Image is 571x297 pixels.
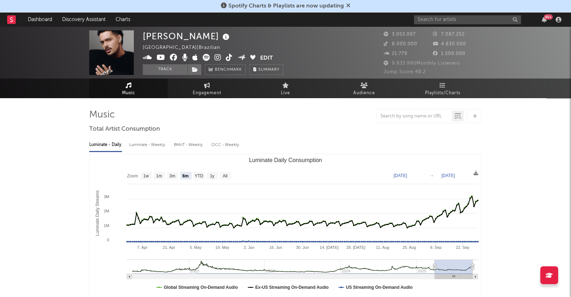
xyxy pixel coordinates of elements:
div: BMAT - Weekly [174,139,204,151]
text: 0 [107,238,109,242]
div: [GEOGRAPHIC_DATA] | Brazilian [143,44,228,52]
span: Music [122,89,135,97]
text: 7. Apr [137,245,147,250]
span: 9.833.990 Monthly Listeners [384,61,460,66]
text: [DATE] [441,173,455,178]
text: 3M [104,195,109,199]
button: 99+ [542,17,547,22]
text: Ex-US Streaming On-Demand Audio [255,285,329,290]
text: 5. May [190,245,202,250]
a: Discovery Assistant [57,12,111,27]
text: Luminate Daily Consumption [249,157,322,163]
text: 14. [DATE] [320,245,339,250]
span: 1.500.000 [433,51,465,56]
div: [PERSON_NAME] [143,30,231,42]
span: Dismiss [346,3,350,9]
text: 11. Aug [376,245,389,250]
span: 8.000.000 [384,42,417,46]
span: Spotify Charts & Playlists are now updating [228,3,344,9]
div: 99 + [544,14,553,20]
text: Global Streaming On-Demand Audio [164,285,238,290]
text: 21. Apr [163,245,175,250]
text: 22. Sep [456,245,469,250]
text: 2. Jun [244,245,254,250]
span: Live [281,89,290,97]
a: Live [246,79,325,98]
text: 28. [DATE] [347,245,365,250]
text: 8. Sep [430,245,442,250]
text: 3m [170,173,176,178]
svg: Luminate Daily Consumption [90,154,481,297]
a: Benchmark [205,64,246,75]
text: 19. May [216,245,230,250]
text: US Streaming On-Demand Audio [346,285,413,290]
a: Playlists/Charts [403,79,482,98]
text: 2M [104,209,109,213]
input: Search for artists [414,15,521,24]
div: Luminate - Weekly [129,139,167,151]
a: Charts [111,12,135,27]
a: Music [89,79,168,98]
span: Total Artist Consumption [89,125,160,134]
text: → [430,173,434,178]
div: Luminate - Daily [89,139,122,151]
a: Dashboard [23,12,57,27]
span: Engagement [193,89,221,97]
text: [DATE] [394,173,407,178]
button: Summary [249,64,283,75]
text: Zoom [127,173,138,178]
text: 1y [210,173,214,178]
button: Edit [260,54,273,63]
text: 1M [104,223,109,228]
text: All [223,173,227,178]
span: Audience [353,89,375,97]
text: 16. Jun [269,245,282,250]
span: Summary [258,68,279,72]
span: 4.830.000 [433,42,466,46]
text: 25. Aug [403,245,416,250]
text: Luminate Daily Streams [95,190,100,236]
span: Benchmark [215,66,242,74]
button: Track [143,64,187,75]
text: 1m [156,173,162,178]
span: 7.087.252 [433,32,465,37]
a: Audience [325,79,403,98]
text: 30. Jun [296,245,309,250]
input: Search by song name or URL [377,114,452,119]
span: 21.779 [384,51,408,56]
div: OCC - Weekly [211,139,240,151]
span: Jump Score: 48.2 [384,70,426,74]
a: Engagement [168,79,246,98]
text: 1w [143,173,149,178]
span: 3.053.097 [384,32,416,37]
span: Playlists/Charts [425,89,460,97]
text: YTD [194,173,203,178]
text: 6m [182,173,188,178]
